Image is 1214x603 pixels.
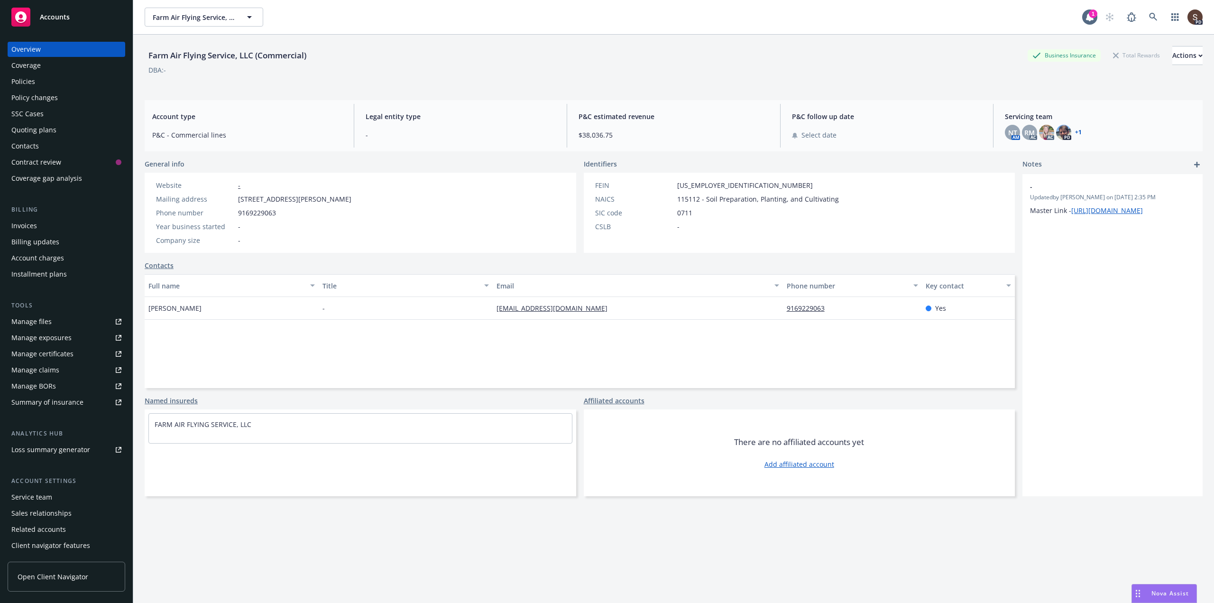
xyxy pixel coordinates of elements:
[18,572,88,582] span: Open Client Navigator
[595,222,673,232] div: CSLB
[156,194,234,204] div: Mailing address
[322,281,478,291] div: Title
[8,234,125,250] a: Billing updates
[1022,174,1203,223] div: -Updatedby [PERSON_NAME] on [DATE] 2:35 PMMaster Link -[URL][DOMAIN_NAME]
[493,274,783,297] button: Email
[145,396,198,406] a: Named insureds
[156,235,234,245] div: Company size
[11,314,52,329] div: Manage files
[677,194,839,204] span: 115112 - Soil Preparation, Planting, and Cultivating
[1100,8,1119,27] a: Start snowing
[584,159,617,169] span: Identifiers
[145,159,184,169] span: General info
[787,304,832,313] a: 9169229063
[1075,130,1082,135] a: +1
[11,442,90,457] div: Loss summary generator
[8,538,125,553] a: Client navigator features
[1122,8,1141,27] a: Report a Bug
[8,301,125,310] div: Tools
[238,235,240,245] span: -
[8,476,125,486] div: Account settings
[8,74,125,89] a: Policies
[366,111,556,121] span: Legal entity type
[1030,182,1170,192] span: -
[595,208,673,218] div: SIC code
[8,90,125,105] a: Policy changes
[152,111,342,121] span: Account type
[8,42,125,57] a: Overview
[319,274,493,297] button: Title
[1024,128,1035,138] span: RM
[1039,125,1054,140] img: photo
[11,362,59,378] div: Manage claims
[11,330,72,345] div: Manage exposures
[8,395,125,410] a: Summary of insurance
[11,218,37,233] div: Invoices
[145,8,263,27] button: Farm Air Flying Service, LLC (Commercial)
[11,234,59,250] div: Billing updates
[152,130,342,140] span: P&C - Commercial lines
[238,222,240,232] span: -
[926,281,1001,291] div: Key contact
[156,208,234,218] div: Phone number
[8,218,125,233] a: Invoices
[8,362,125,378] a: Manage claims
[238,208,276,218] span: 9169229063
[8,506,125,521] a: Sales relationships
[8,106,125,121] a: SSC Cases
[145,49,310,62] div: Farm Air Flying Service, LLC (Commercial)
[11,250,64,266] div: Account charges
[8,139,125,154] a: Contacts
[677,222,680,232] span: -
[11,42,41,57] div: Overview
[8,522,125,537] a: Related accounts
[8,4,125,30] a: Accounts
[8,122,125,138] a: Quoting plans
[1108,49,1165,61] div: Total Rewards
[801,130,837,140] span: Select date
[153,12,235,22] span: Farm Air Flying Service, LLC (Commercial)
[8,379,125,394] a: Manage BORs
[155,420,251,429] a: FARM AIR FLYING SERVICE, LLC
[11,155,61,170] div: Contract review
[1151,589,1189,597] span: Nova Assist
[1028,49,1101,61] div: Business Insurance
[11,122,56,138] div: Quoting plans
[156,180,234,190] div: Website
[11,106,44,121] div: SSC Cases
[11,139,39,154] div: Contacts
[11,58,41,73] div: Coverage
[677,208,692,218] span: 0711
[11,90,58,105] div: Policy changes
[1056,125,1071,140] img: photo
[922,274,1015,297] button: Key contact
[322,303,325,313] span: -
[11,267,67,282] div: Installment plans
[148,281,304,291] div: Full name
[579,111,769,121] span: P&C estimated revenue
[238,194,351,204] span: [STREET_ADDRESS][PERSON_NAME]
[145,260,174,270] a: Contacts
[148,303,202,313] span: [PERSON_NAME]
[238,181,240,190] a: -
[935,303,946,313] span: Yes
[584,396,644,406] a: Affiliated accounts
[595,180,673,190] div: FEIN
[764,459,834,469] a: Add affiliated account
[366,130,556,140] span: -
[11,346,74,362] div: Manage certificates
[11,506,72,521] div: Sales relationships
[1172,46,1203,65] button: Actions
[1030,193,1195,202] span: Updated by [PERSON_NAME] on [DATE] 2:35 PM
[1131,584,1197,603] button: Nova Assist
[11,395,83,410] div: Summary of insurance
[787,281,908,291] div: Phone number
[1144,8,1163,27] a: Search
[497,304,615,313] a: [EMAIL_ADDRESS][DOMAIN_NAME]
[1022,159,1042,170] span: Notes
[579,130,769,140] span: $38,036.75
[8,250,125,266] a: Account charges
[1187,9,1203,25] img: photo
[1030,206,1143,215] span: Master Link -
[1166,8,1185,27] a: Switch app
